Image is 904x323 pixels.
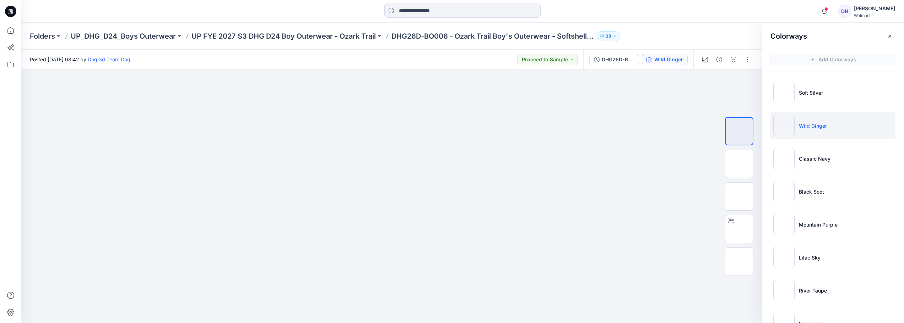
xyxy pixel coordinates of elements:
[854,4,895,13] div: [PERSON_NAME]
[799,122,827,129] p: Wild Ginger
[773,214,795,235] img: Mountain Purple
[838,5,851,18] div: DH
[773,115,795,136] img: Wild Ginger
[773,247,795,268] img: Lilac Sky
[642,54,688,65] button: Wild Ginger
[30,31,55,41] a: Folders
[799,155,830,162] p: Classic Navy
[799,287,827,294] p: River Taupe
[799,188,824,195] p: Black Soot
[191,31,376,41] a: UP FYE 2027 S3 DHG D24 Boy Outerwear - Ozark Trail
[714,54,725,65] button: Details
[597,31,620,41] button: 38
[654,56,683,63] div: Wild Ginger
[773,280,795,301] img: River Taupe
[799,89,823,96] p: Soft Silver
[799,254,821,261] p: Lilac Sky
[88,56,130,62] a: Dhg 3d Team Dhg
[799,221,838,228] p: Mountain Purple
[391,31,594,41] p: DHG26D-BO006 - Ozark Trail Boy's Outerwear - Softshell V2
[602,56,634,63] div: DHG26D-BO006 Ozark Trail-Boy's Outerwear - Softshell V2
[773,82,795,103] img: Soft Silver
[773,148,795,169] img: Classic Navy
[71,31,176,41] a: UP_DHG_D24_Boys Outerwear
[854,13,895,18] div: Walmart
[770,32,807,40] h2: Colorways
[30,56,130,63] span: Posted [DATE] 08:42 by
[606,32,611,40] p: 38
[773,181,795,202] img: Black Soot
[589,54,639,65] button: DHG26D-BO006 Ozark Trail-Boy's Outerwear - Softshell V2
